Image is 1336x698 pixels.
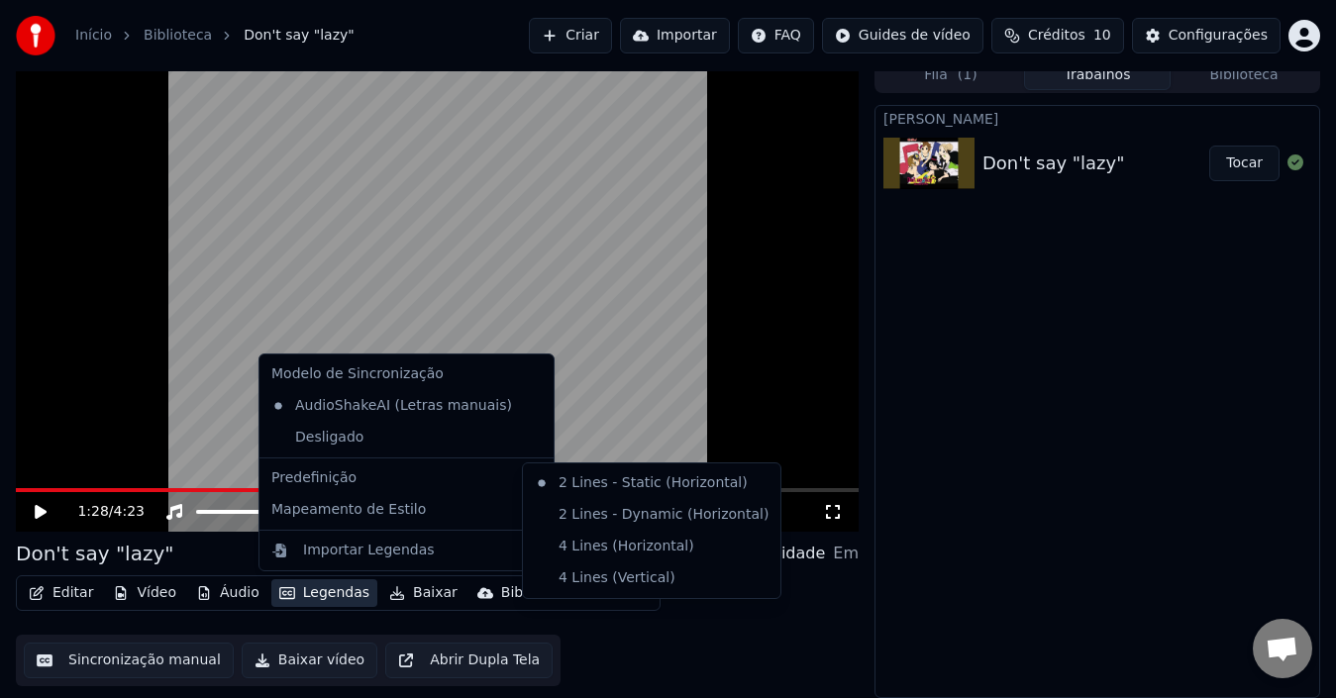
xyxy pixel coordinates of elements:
[527,531,776,562] div: 4 Lines (Horizontal)
[1028,26,1085,46] span: Créditos
[529,18,612,53] button: Criar
[741,542,826,565] div: Tonalidade
[244,26,355,46] span: Don't say "lazy"
[188,579,267,607] button: Áudio
[75,26,355,46] nav: breadcrumb
[527,499,776,531] div: 2 Lines - Dynamic (Horizontal)
[527,562,776,594] div: 4 Lines (Vertical)
[958,65,977,85] span: ( 1 )
[875,106,1319,130] div: [PERSON_NAME]
[263,390,520,422] div: AudioShakeAI (Letras manuais)
[1024,61,1171,90] button: Trabalhos
[263,358,550,390] div: Modelo de Sincronização
[1253,619,1312,678] div: Bate-papo aberto
[1171,61,1317,90] button: Biblioteca
[303,541,435,560] div: Importar Legendas
[822,18,983,53] button: Guides de vídeo
[738,18,814,53] button: FAQ
[77,502,108,522] span: 1:28
[242,643,377,678] button: Baixar vídeo
[16,540,173,567] div: Don't say "lazy"
[77,502,125,522] div: /
[1132,18,1281,53] button: Configurações
[1093,26,1111,46] span: 10
[114,502,145,522] span: 4:23
[263,494,550,526] div: Mapeamento de Estilo
[833,542,859,565] div: Em
[16,16,55,55] img: youka
[620,18,730,53] button: Importar
[1169,26,1268,46] div: Configurações
[501,583,649,603] div: Biblioteca em nuvem
[263,462,550,494] div: Predefinição
[877,61,1024,90] button: Fila
[385,643,553,678] button: Abrir Dupla Tela
[381,579,465,607] button: Baixar
[527,467,776,499] div: 2 Lines - Static (Horizontal)
[991,18,1124,53] button: Créditos10
[271,579,377,607] button: Legendas
[144,26,212,46] a: Biblioteca
[263,422,550,453] div: Desligado
[105,579,184,607] button: Vídeo
[982,150,1124,177] div: Don't say "lazy"
[21,579,101,607] button: Editar
[1209,146,1280,181] button: Tocar
[24,643,234,678] button: Sincronização manual
[75,26,112,46] a: Início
